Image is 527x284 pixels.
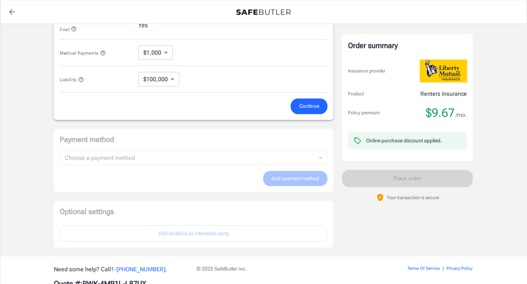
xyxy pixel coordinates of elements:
[348,91,364,98] p: Product
[60,75,84,84] button: Liability
[60,49,106,58] button: Medical Payments
[299,102,319,111] span: Continue
[348,40,467,51] div: Order summary
[138,72,179,87] div: $100,000
[138,21,148,29] button: Yes
[60,51,106,56] span: Medical Payments
[443,266,444,271] span: |
[60,16,132,33] button: Personal Property Replacement Cost
[456,110,467,121] span: /mo.
[60,78,84,83] span: Liability
[407,266,440,271] a: Terms Of Service
[447,266,473,271] a: Privacy Policy
[138,46,173,60] div: $1,000
[366,137,442,145] div: Online purchase discount applied.
[236,9,291,15] img: Back to quotes
[348,68,385,75] p: Insurance provider
[197,265,366,273] p: © 2025 SafeButler Inc.
[54,265,188,274] p: Need some help? Call .
[5,5,19,19] a: back to quotes
[387,194,439,201] p: Your transaction is secure
[348,110,380,117] p: Policy premium
[420,90,467,99] p: Renters Insurance
[426,106,455,121] span: $9.67
[291,99,328,114] button: Continue
[111,266,165,273] a: 1-[PHONE_NUMBER]
[420,60,467,83] img: Liberty Mutual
